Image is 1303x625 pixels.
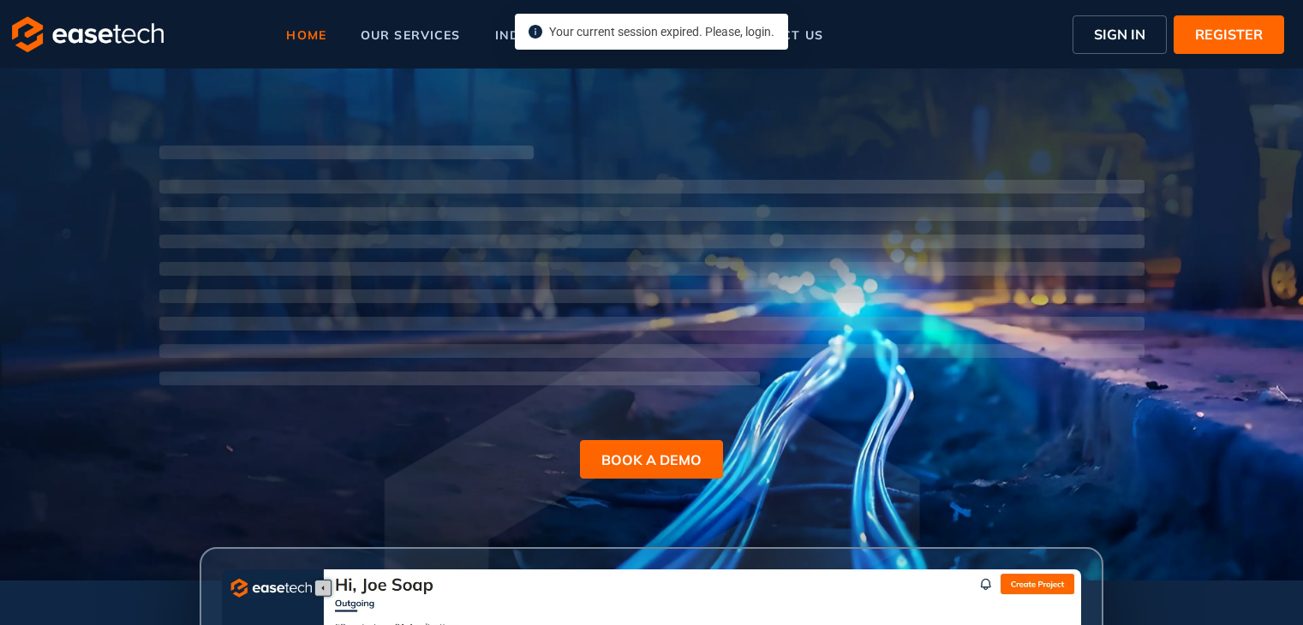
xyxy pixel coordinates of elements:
button: BOOK A DEMO [580,440,723,479]
span: SIGN IN [1094,24,1145,45]
span: BOOK A DEMO [601,449,702,470]
button: REGISTER [1174,15,1284,54]
img: logo [12,16,164,52]
span: info-circle [529,25,542,39]
span: REGISTER [1195,24,1263,45]
span: Your current session expired. Please, login. [549,25,774,39]
span: industries [495,29,577,41]
span: home [286,29,326,41]
span: our services [361,29,461,41]
button: SIGN IN [1073,15,1167,54]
